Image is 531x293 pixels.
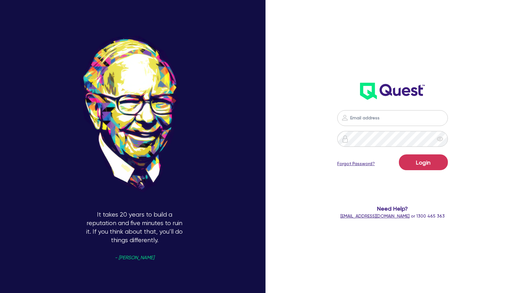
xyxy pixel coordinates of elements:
[340,213,410,218] a: [EMAIL_ADDRESS][DOMAIN_NAME]
[437,136,443,142] span: eye
[360,83,425,100] img: wH2k97JdezQIQAAAABJRU5ErkJggg==
[341,135,349,143] img: icon-password
[323,204,462,213] span: Need Help?
[115,255,154,260] span: - [PERSON_NAME]
[337,160,375,167] a: Forgot Password?
[341,114,349,122] img: icon-password
[340,213,445,218] span: or 1300 465 363
[337,110,448,126] input: Email address
[399,154,448,170] button: Login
